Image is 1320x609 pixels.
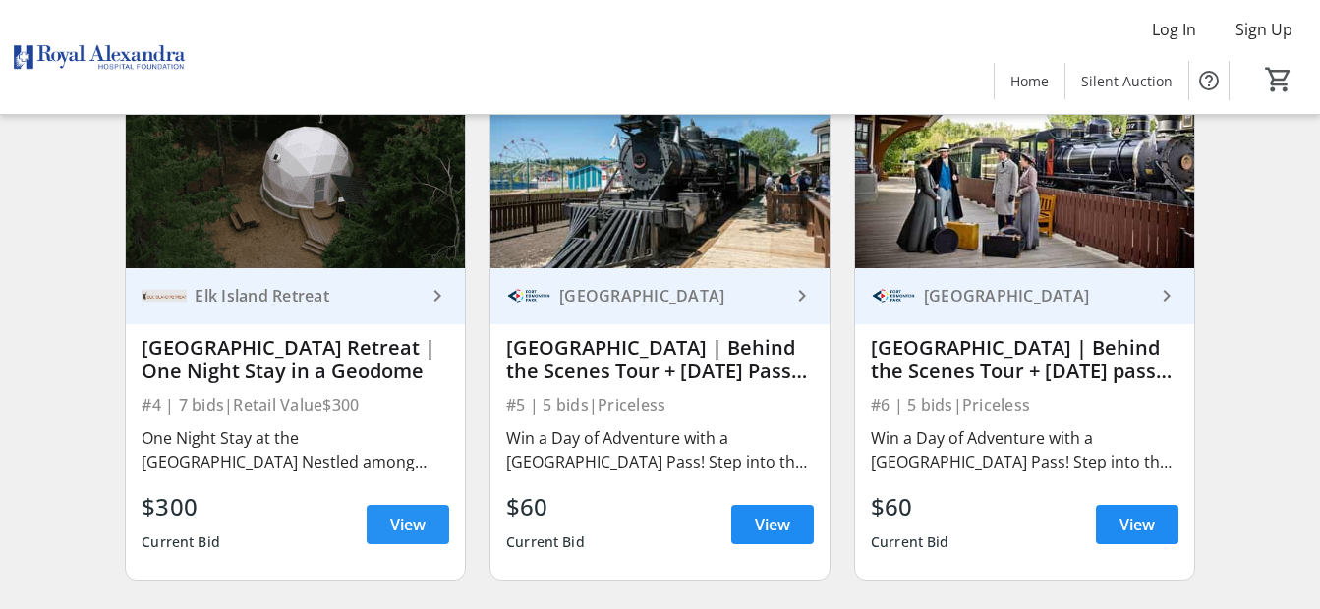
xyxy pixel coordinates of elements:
[1096,505,1178,544] a: View
[1189,61,1229,100] button: Help
[1155,284,1178,307] mat-icon: keyboard_arrow_right
[506,489,585,525] div: $60
[490,268,830,324] a: Fort Edmonton Park[GEOGRAPHIC_DATA]
[871,426,1178,473] div: Win a Day of Adventure with a [GEOGRAPHIC_DATA] Pass! Step into the past, experience the present,...
[855,78,1194,268] img: Fort Edmonton Park | Behind the Scenes Tour + 2026 Family Day pass (Item 2)
[490,78,830,268] img: Fort Edmonton Park | Behind the Scenes Tour + 2026 Family Day Pass (Item 1)
[390,513,426,536] span: View
[142,525,220,560] div: Current Bid
[506,273,551,318] img: Fort Edmonton Park
[871,273,916,318] img: Fort Edmonton Park
[426,284,449,307] mat-icon: keyboard_arrow_right
[995,63,1064,99] a: Home
[1010,71,1049,91] span: Home
[506,426,814,473] div: Win a Day of Adventure with a [GEOGRAPHIC_DATA] Pass! Step into the past, experience the present,...
[916,286,1155,305] div: [GEOGRAPHIC_DATA]
[1235,18,1292,41] span: Sign Up
[142,391,449,418] div: #4 | 7 bids | Retail Value $300
[871,525,949,560] div: Current Bid
[755,513,790,536] span: View
[142,336,449,383] div: [GEOGRAPHIC_DATA] Retreat | One Night Stay in a Geodome
[871,336,1178,383] div: [GEOGRAPHIC_DATA] | Behind the Scenes Tour + [DATE] pass (Item 2)
[126,268,465,324] a: Elk Island RetreatElk Island Retreat
[871,391,1178,418] div: #6 | 5 bids | Priceless
[506,525,585,560] div: Current Bid
[551,286,790,305] div: [GEOGRAPHIC_DATA]
[142,273,187,318] img: Elk Island Retreat
[142,426,449,473] div: One Night Stay at the [GEOGRAPHIC_DATA] Nestled among whispering spruce, the [GEOGRAPHIC_DATA] is...
[506,391,814,418] div: #5 | 5 bids | Priceless
[506,336,814,383] div: [GEOGRAPHIC_DATA] | Behind the Scenes Tour + [DATE] Pass (Item 1)
[731,505,814,544] a: View
[1136,14,1212,45] button: Log In
[871,489,949,525] div: $60
[142,489,220,525] div: $300
[187,286,426,305] div: Elk Island Retreat
[1152,18,1196,41] span: Log In
[1119,513,1155,536] span: View
[1261,62,1296,97] button: Cart
[1220,14,1308,45] button: Sign Up
[1081,71,1173,91] span: Silent Auction
[126,78,465,268] img: Elk Island Retreat | One Night Stay in a Geodome
[12,8,187,106] img: Royal Alexandra Hospital Foundation's Logo
[1065,63,1188,99] a: Silent Auction
[790,284,814,307] mat-icon: keyboard_arrow_right
[367,505,449,544] a: View
[855,268,1194,324] a: Fort Edmonton Park[GEOGRAPHIC_DATA]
